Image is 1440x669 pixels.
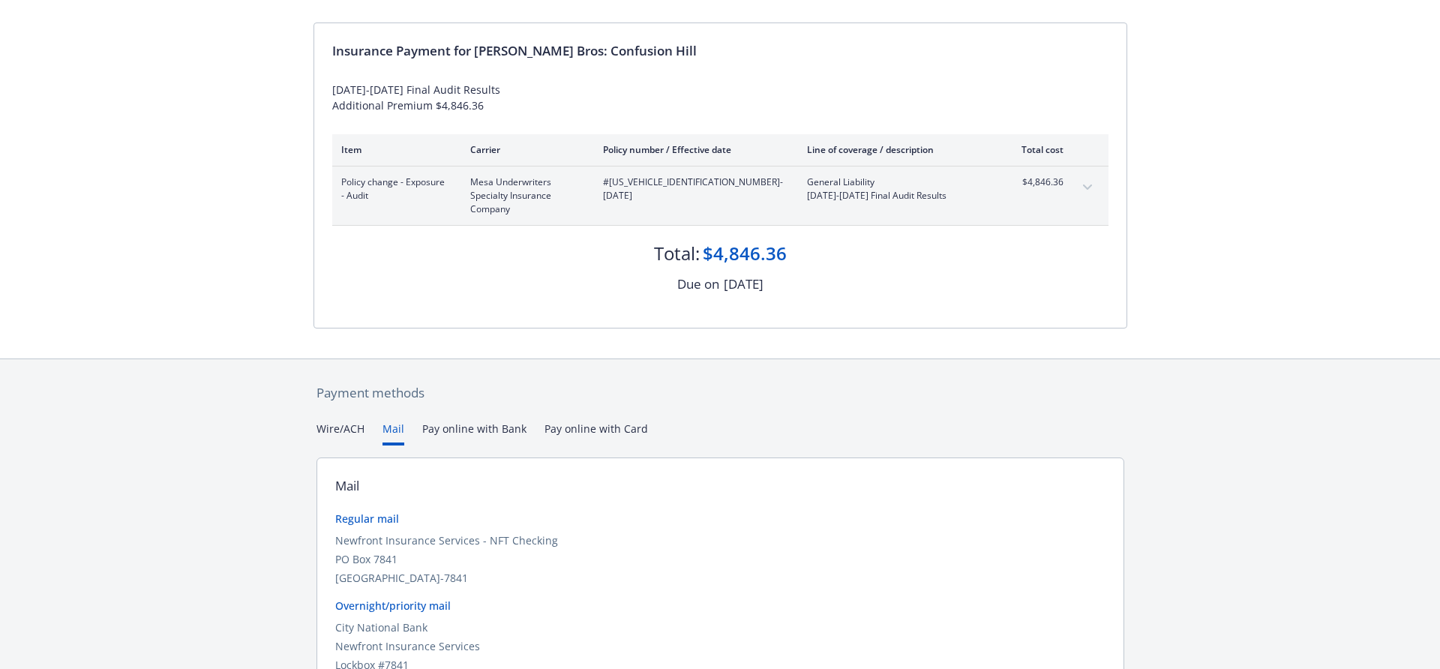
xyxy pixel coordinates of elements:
[603,175,783,202] span: #[US_VEHICLE_IDENTIFICATION_NUMBER] - [DATE]
[335,476,359,496] div: Mail
[1075,175,1099,199] button: expand content
[316,383,1124,403] div: Payment methods
[807,175,983,202] span: General Liability[DATE]-[DATE] Final Audit Results
[382,421,404,445] button: Mail
[470,175,579,216] span: Mesa Underwriters Specialty Insurance Company
[335,619,1105,635] div: City National Bank
[1007,143,1063,156] div: Total cost
[335,511,1105,526] div: Regular mail
[724,274,763,294] div: [DATE]
[316,421,364,445] button: Wire/ACH
[807,189,983,202] span: [DATE]-[DATE] Final Audit Results
[677,274,719,294] div: Due on
[335,598,1105,613] div: Overnight/priority mail
[335,551,1105,567] div: PO Box 7841
[341,143,446,156] div: Item
[332,41,1108,61] div: Insurance Payment for [PERSON_NAME] Bros: Confusion Hill
[335,638,1105,654] div: Newfront Insurance Services
[332,82,1108,113] div: [DATE]-[DATE] Final Audit Results Additional Premium $4,846.36
[470,143,579,156] div: Carrier
[807,175,983,189] span: General Liability
[703,241,787,266] div: $4,846.36
[807,143,983,156] div: Line of coverage / description
[603,143,783,156] div: Policy number / Effective date
[335,532,1105,548] div: Newfront Insurance Services - NFT Checking
[341,175,446,202] span: Policy change - Exposure - Audit
[544,421,648,445] button: Pay online with Card
[422,421,526,445] button: Pay online with Bank
[332,166,1108,225] div: Policy change - Exposure - AuditMesa Underwriters Specialty Insurance Company#[US_VEHICLE_IDENTIF...
[335,570,1105,586] div: [GEOGRAPHIC_DATA]-7841
[1007,175,1063,189] span: $4,846.36
[654,241,700,266] div: Total:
